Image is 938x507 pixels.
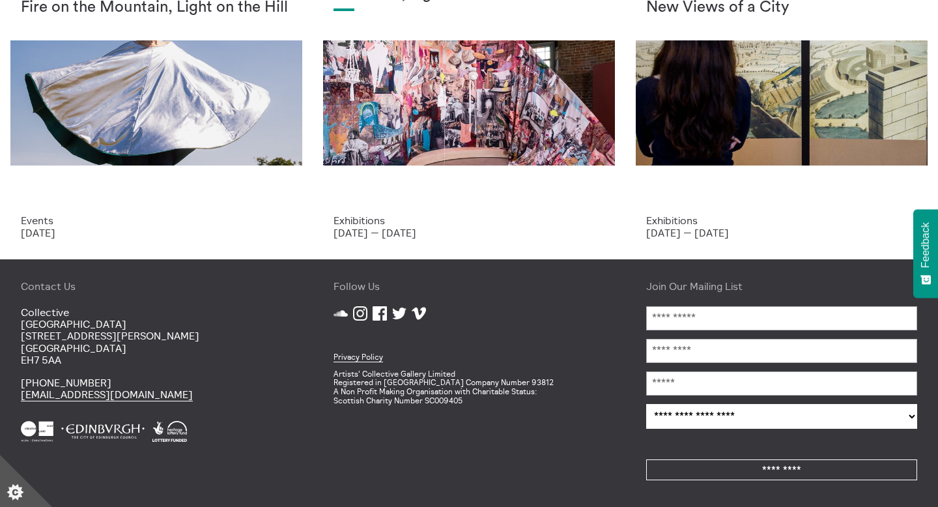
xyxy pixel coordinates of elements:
a: Privacy Policy [334,352,383,362]
h4: Follow Us [334,280,604,292]
img: Creative Scotland [21,421,53,442]
img: City Of Edinburgh Council White [61,421,145,442]
img: Heritage Lottery Fund [152,421,187,442]
p: Events [21,214,292,226]
p: [PHONE_NUMBER] [21,377,292,401]
p: Exhibitions [646,214,917,226]
p: [DATE] [21,227,292,239]
p: Artists' Collective Gallery Limited Registered in [GEOGRAPHIC_DATA] Company Number 93812 A Non Pr... [334,369,604,405]
span: Feedback [920,222,931,268]
p: Collective [GEOGRAPHIC_DATA] [STREET_ADDRESS][PERSON_NAME] [GEOGRAPHIC_DATA] EH7 5AA [21,306,292,366]
a: [EMAIL_ADDRESS][DOMAIN_NAME] [21,388,193,401]
p: [DATE] — [DATE] [646,227,917,239]
p: [DATE] — [DATE] [334,227,604,239]
button: Feedback - Show survey [913,209,938,298]
h4: Contact Us [21,280,292,292]
p: Exhibitions [334,214,604,226]
h4: Join Our Mailing List [646,280,917,292]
